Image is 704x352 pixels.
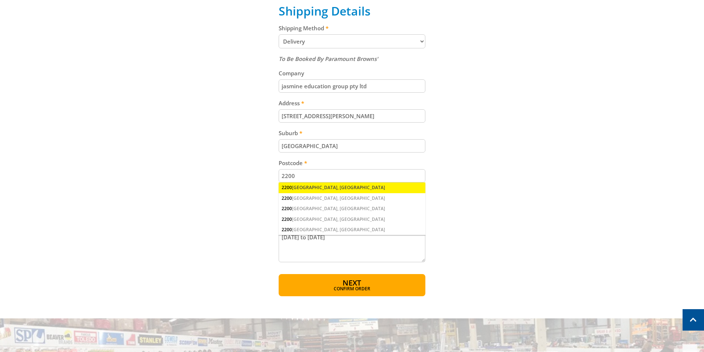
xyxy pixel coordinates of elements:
span: 2200 [282,226,292,233]
div: [GEOGRAPHIC_DATA], [GEOGRAPHIC_DATA] [279,225,425,235]
em: To Be Booked By Paramount Browns' [279,55,378,62]
input: Please enter your address. [279,109,425,123]
span: 2200 [282,216,292,222]
span: Confirm order [295,287,409,291]
label: Suburb [279,129,425,137]
span: 2200 [282,205,292,212]
span: 2200 [282,184,292,191]
label: Company [279,69,425,78]
input: Please enter your postcode. [279,169,425,182]
label: Shipping Method [279,24,425,33]
span: 2200 [282,195,292,201]
div: [GEOGRAPHIC_DATA], [GEOGRAPHIC_DATA] [279,214,425,225]
div: [GEOGRAPHIC_DATA], [GEOGRAPHIC_DATA] [279,204,425,214]
span: Next [343,278,361,288]
label: Postcode [279,158,425,167]
label: Address [279,99,425,107]
input: Please enter your suburb. [279,139,425,153]
textarea: [DATE] to [DATE] [279,230,425,262]
div: [GEOGRAPHIC_DATA], [GEOGRAPHIC_DATA] [279,182,425,193]
div: [GEOGRAPHIC_DATA], [GEOGRAPHIC_DATA] [279,193,425,204]
h2: Shipping Details [279,4,425,18]
select: Please select a shipping method. [279,34,425,48]
button: Next Confirm order [279,274,425,296]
